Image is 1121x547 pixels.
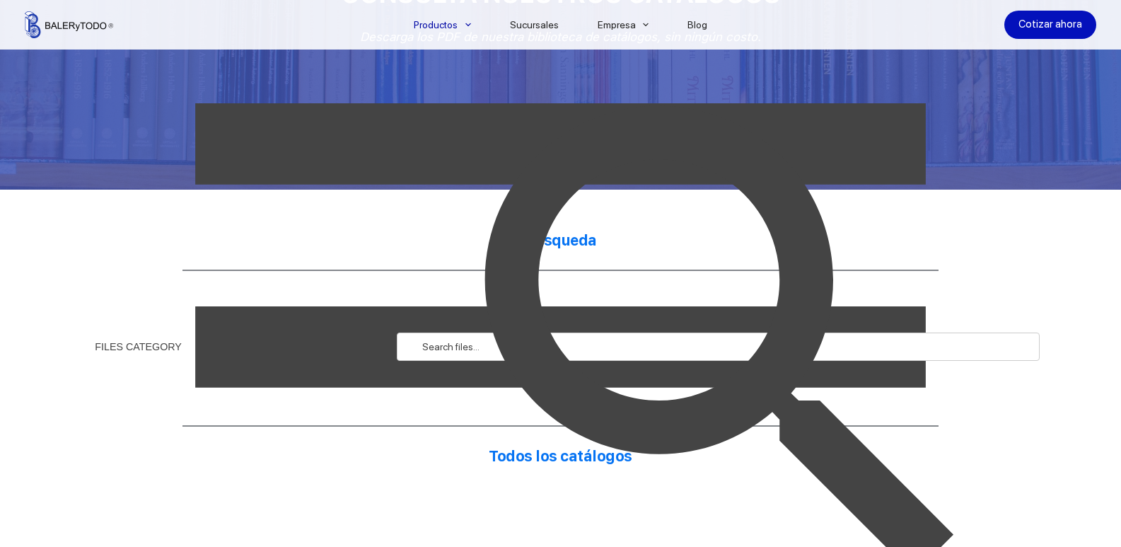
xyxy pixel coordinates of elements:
img: Balerytodo [25,11,113,38]
div: FILES CATEGORY [95,342,182,352]
input: Search files... [397,333,1039,361]
a: Cotizar ahora [1004,11,1096,39]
